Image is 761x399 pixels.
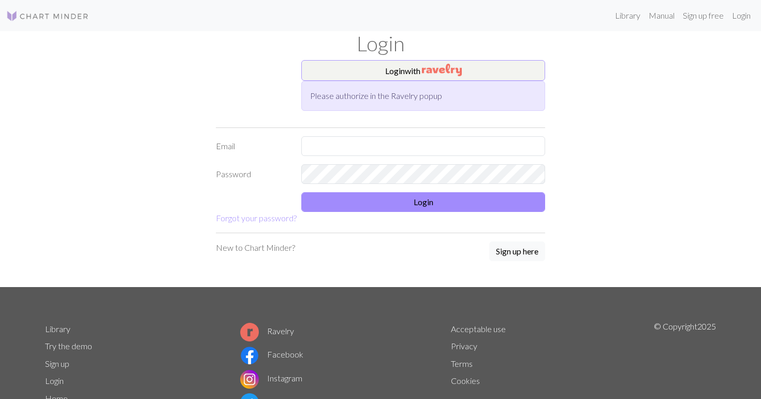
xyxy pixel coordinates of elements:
[240,326,294,336] a: Ravelry
[216,241,295,254] p: New to Chart Minder?
[451,376,480,386] a: Cookies
[489,241,545,262] a: Sign up here
[301,81,545,111] div: Please authorize in the Ravelry popup
[240,323,259,341] img: Ravelry logo
[39,31,722,56] h1: Login
[645,5,679,26] a: Manual
[240,346,259,365] img: Facebook logo
[611,5,645,26] a: Library
[301,192,545,212] button: Login
[489,241,545,261] button: Sign up here
[301,60,545,81] button: Loginwith
[451,341,477,351] a: Privacy
[210,164,295,184] label: Password
[240,370,259,389] img: Instagram logo
[422,64,462,76] img: Ravelry
[210,136,295,156] label: Email
[240,373,302,383] a: Instagram
[45,359,69,368] a: Sign up
[45,341,92,351] a: Try the demo
[6,10,89,22] img: Logo
[451,324,506,334] a: Acceptable use
[728,5,755,26] a: Login
[45,324,70,334] a: Library
[216,213,297,223] a: Forgot your password?
[45,376,64,386] a: Login
[679,5,728,26] a: Sign up free
[240,349,303,359] a: Facebook
[451,359,473,368] a: Terms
